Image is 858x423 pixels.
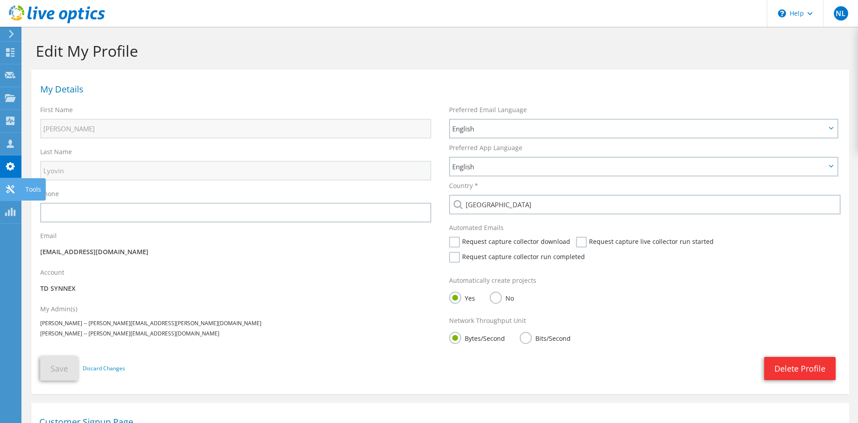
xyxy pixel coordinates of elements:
div: Tools [21,178,46,201]
svg: \n [778,9,786,17]
label: Preferred Email Language [449,105,527,114]
label: Email [40,231,57,240]
span: [PERSON_NAME] -- [PERSON_NAME][EMAIL_ADDRESS][PERSON_NAME][DOMAIN_NAME] [40,319,261,327]
a: Delete Profile [764,357,836,380]
label: Bytes/Second [449,332,505,343]
label: My Admin(s) [40,305,77,314]
label: First Name [40,105,73,114]
label: Phone [40,189,59,198]
label: No [490,292,514,303]
p: [EMAIL_ADDRESS][DOMAIN_NAME] [40,247,431,257]
label: Bits/Second [520,332,571,343]
label: Account [40,268,64,277]
label: Network Throughput Unit [449,316,526,325]
span: English [452,123,826,134]
p: TD SYNNEX [40,284,431,293]
span: NL [834,6,848,21]
label: Automatically create projects [449,276,536,285]
label: Country * [449,181,478,190]
label: Automated Emails [449,223,504,232]
h1: Edit My Profile [36,42,840,60]
label: Request capture live collector run started [576,237,714,247]
span: English [452,161,826,172]
label: Request capture collector run completed [449,252,585,263]
a: Discard Changes [83,364,125,373]
span: [PERSON_NAME] -- [PERSON_NAME][EMAIL_ADDRESS][DOMAIN_NAME] [40,330,219,337]
label: Request capture collector download [449,237,570,247]
label: Preferred App Language [449,143,522,152]
label: Yes [449,292,475,303]
button: Save [40,356,78,381]
label: Last Name [40,147,72,156]
h1: My Details [40,85,836,94]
